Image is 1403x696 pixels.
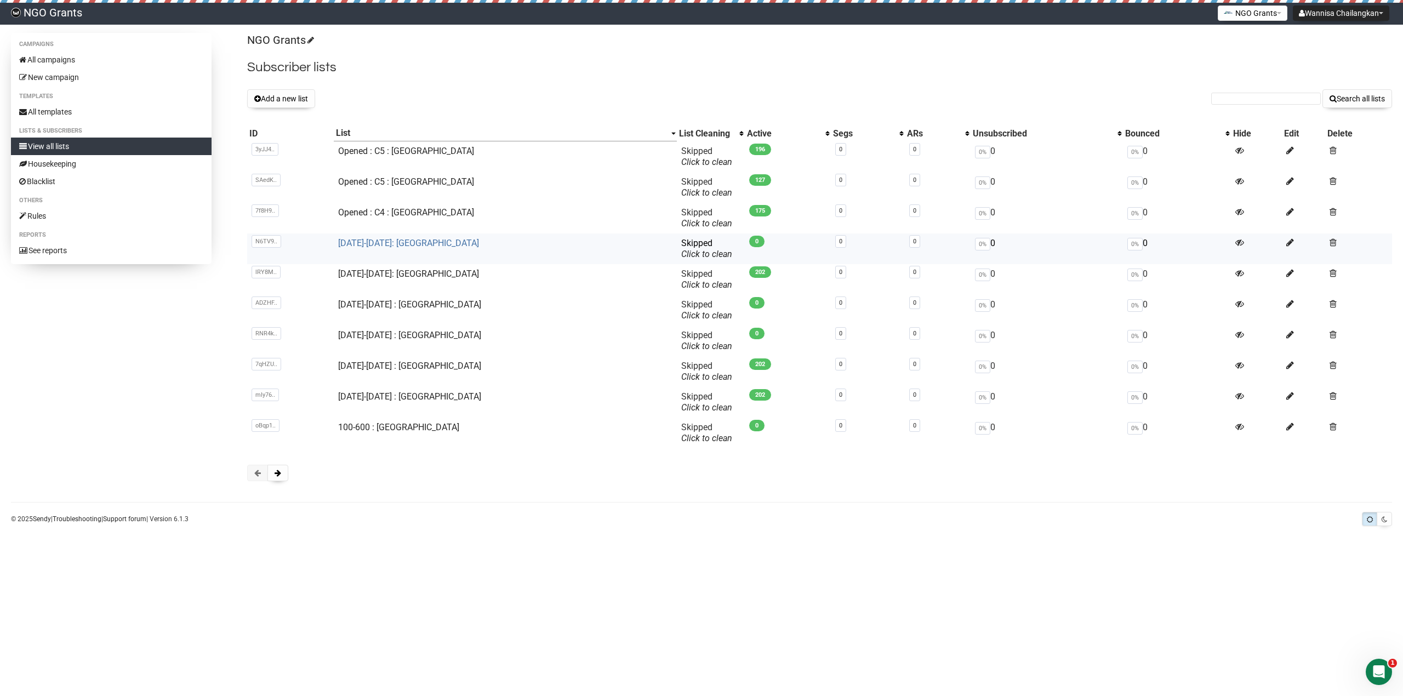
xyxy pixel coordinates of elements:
td: 0 [971,295,1123,326]
td: 0 [1123,387,1231,418]
button: NGO Grants [1218,5,1287,21]
span: Skipped [681,330,732,351]
td: 0 [971,356,1123,387]
img: 17080ac3efa689857045ce3784bc614b [11,8,21,18]
span: N6TV9.. [252,235,281,248]
span: Skipped [681,361,732,382]
span: Skipped [681,391,732,413]
th: ARs: No sort applied, activate to apply an ascending sort [905,125,971,141]
td: 0 [971,203,1123,233]
th: Hide: No sort applied, sorting is disabled [1231,125,1282,141]
td: 0 [1123,264,1231,295]
a: Click to clean [681,433,732,443]
td: 0 [1123,326,1231,356]
iframe: Intercom live chat [1366,659,1392,685]
span: Skipped [681,207,732,229]
button: Search all lists [1322,89,1392,108]
a: 0 [913,238,916,245]
span: 0 [749,420,765,431]
a: Support forum [103,515,146,523]
a: 0 [913,299,916,306]
a: 0 [839,207,842,214]
span: 0% [1127,422,1143,435]
a: Click to clean [681,310,732,321]
a: Opened : C5 : [GEOGRAPHIC_DATA] [338,146,474,156]
th: Active: No sort applied, activate to apply an ascending sort [745,125,830,141]
a: [DATE]-[DATE] : [GEOGRAPHIC_DATA] [338,330,481,340]
a: Click to clean [681,218,732,229]
a: 0 [913,269,916,276]
span: 175 [749,205,771,216]
a: All campaigns [11,51,212,69]
div: Hide [1233,128,1280,139]
p: © 2025 | | | Version 6.1.3 [11,513,189,525]
th: List: Descending sort applied, activate to remove the sort [334,125,677,141]
span: 0% [1127,299,1143,312]
span: 0% [975,391,990,404]
td: 0 [971,326,1123,356]
td: 0 [971,418,1123,448]
span: 0 [749,297,765,309]
div: Edit [1284,128,1323,139]
span: oBqp1.. [252,419,280,432]
th: Segs: No sort applied, activate to apply an ascending sort [831,125,905,141]
a: 0 [839,269,842,276]
a: Click to clean [681,402,732,413]
a: 0 [839,391,842,398]
span: 0% [1127,361,1143,373]
td: 0 [971,141,1123,172]
a: All templates [11,103,212,121]
li: Templates [11,90,212,103]
span: Skipped [681,269,732,290]
a: Rules [11,207,212,225]
a: 0 [913,361,916,368]
td: 0 [1123,295,1231,326]
div: Segs [833,128,894,139]
a: 0 [913,146,916,153]
td: 0 [1123,141,1231,172]
span: 7f8H9.. [252,204,279,217]
span: 202 [749,266,771,278]
div: List Cleaning [679,128,734,139]
a: 0 [839,361,842,368]
span: Skipped [681,146,732,167]
span: 202 [749,389,771,401]
a: See reports [11,242,212,259]
td: 0 [971,264,1123,295]
span: 0% [1127,207,1143,220]
th: ID: No sort applied, sorting is disabled [247,125,334,141]
a: Click to clean [681,372,732,382]
li: Lists & subscribers [11,124,212,138]
a: 0 [913,330,916,337]
div: List [336,128,666,139]
a: Click to clean [681,187,732,198]
a: Click to clean [681,249,732,259]
td: 0 [971,233,1123,264]
li: Reports [11,229,212,242]
a: [DATE]-[DATE] : [GEOGRAPHIC_DATA] [338,361,481,371]
span: 0% [1127,269,1143,281]
span: 0% [975,330,990,343]
span: 0% [1127,330,1143,343]
span: 0% [975,269,990,281]
a: [DATE]-[DATE] : [GEOGRAPHIC_DATA] [338,299,481,310]
h2: Subscriber lists [247,58,1392,77]
th: Unsubscribed: No sort applied, activate to apply an ascending sort [971,125,1123,141]
span: Skipped [681,238,732,259]
a: 0 [913,422,916,429]
div: Active [747,128,819,139]
td: 0 [1123,233,1231,264]
span: 0% [975,207,990,220]
a: View all lists [11,138,212,155]
span: 0% [975,238,990,250]
a: [DATE]-[DATE]: [GEOGRAPHIC_DATA] [338,269,479,279]
img: 2.png [1224,8,1233,17]
td: 0 [1123,172,1231,203]
td: 0 [971,387,1123,418]
a: 0 [839,330,842,337]
a: Opened : C4 : [GEOGRAPHIC_DATA] [338,207,474,218]
a: 0 [913,176,916,184]
span: 0 [749,236,765,247]
div: Delete [1327,128,1390,139]
td: 0 [1123,356,1231,387]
